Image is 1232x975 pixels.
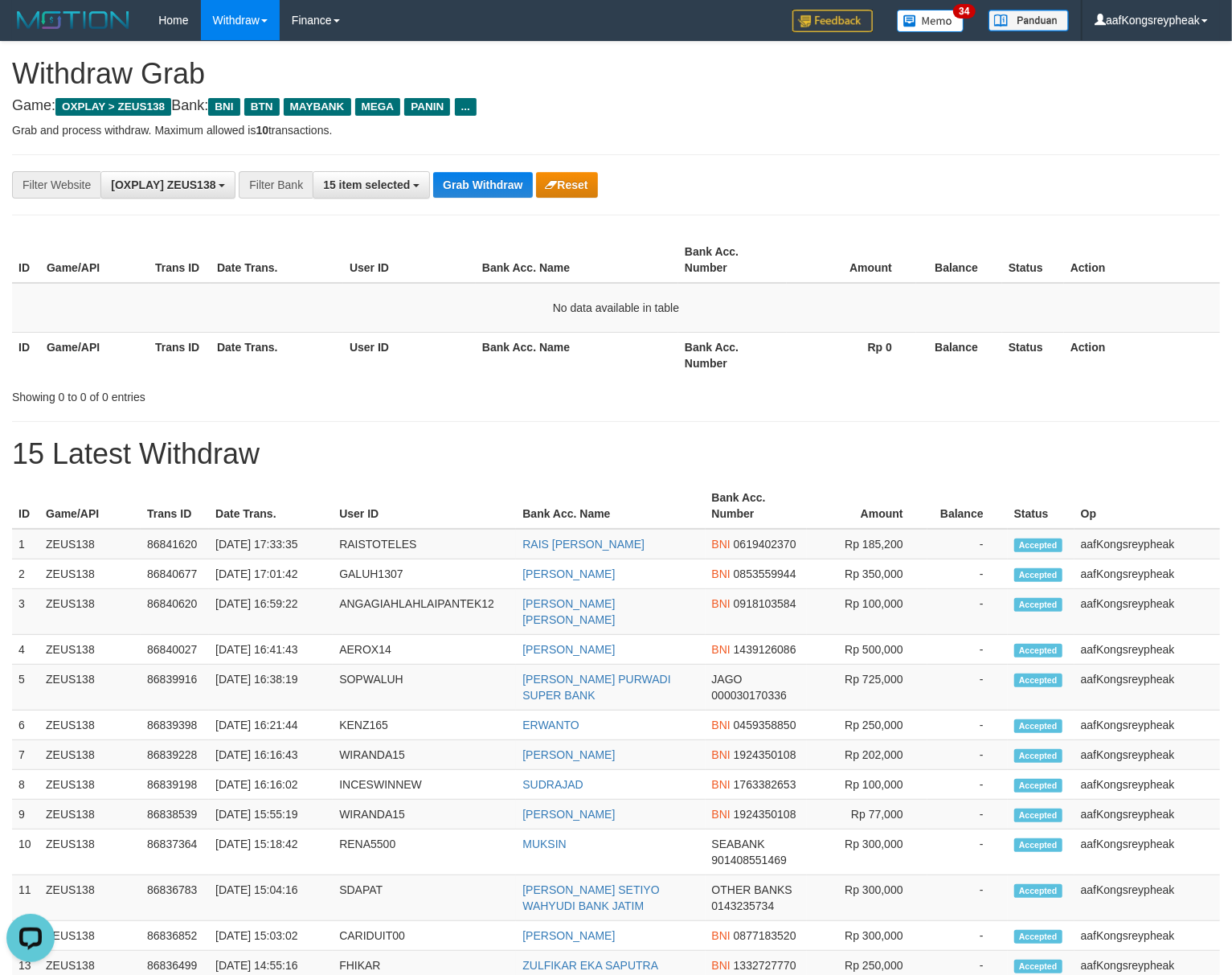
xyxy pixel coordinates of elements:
[39,830,141,875] td: ZEUS138
[12,122,1220,138] p: Grab and process withdraw. Maximum allowed is transactions.
[141,770,209,800] td: 86839198
[39,559,141,589] td: ZEUS138
[141,740,209,770] td: 86839228
[522,959,658,972] a: ZULFIKAR EKA SAPUTRA
[522,838,566,850] a: MUKSIN
[792,10,873,32] img: Feedback.jpg
[39,711,141,740] td: ZEUS138
[12,483,39,529] th: ID
[39,483,141,529] th: Game/API
[1014,674,1062,687] span: Accepted
[1014,809,1062,822] span: Accepted
[734,538,796,551] span: Copy 0619402370 to clipboard
[712,959,731,972] span: BNI
[1074,740,1220,770] td: aafKongsreypheak
[39,875,141,921] td: ZEUS138
[807,830,927,875] td: Rp 300,000
[39,635,141,665] td: ZEUS138
[141,800,209,830] td: 86838539
[1014,960,1062,973] span: Accepted
[209,635,333,665] td: [DATE] 16:41:43
[208,98,239,116] span: BNI
[787,237,916,283] th: Amount
[807,665,927,711] td: Rp 725,000
[12,8,134,32] img: MOTION_logo.png
[734,567,796,580] span: Copy 0853559944 to clipboard
[39,770,141,800] td: ZEUS138
[734,778,796,791] span: Copy 1763382653 to clipboard
[12,58,1220,90] h1: Withdraw Grab
[333,921,516,951] td: CARIDUIT00
[12,875,39,921] td: 11
[927,711,1008,740] td: -
[712,808,731,821] span: BNI
[734,748,796,761] span: Copy 1924350108 to clipboard
[522,538,645,551] a: RAIS [PERSON_NAME]
[927,559,1008,589] td: -
[734,808,796,821] span: Copy 1924350108 to clipboard
[712,719,731,731] span: BNI
[40,237,149,283] th: Game/API
[712,899,775,912] span: Copy 0143235734 to clipboard
[12,770,39,800] td: 8
[927,589,1008,635] td: -
[927,665,1008,711] td: -
[536,172,598,198] button: Reset
[141,921,209,951] td: 86836852
[807,740,927,770] td: Rp 202,000
[333,800,516,830] td: WIRANDA15
[927,875,1008,921] td: -
[807,559,927,589] td: Rp 350,000
[1074,635,1220,665] td: aafKongsreypheak
[1002,332,1064,378] th: Status
[239,171,313,199] div: Filter Bank
[988,10,1069,31] img: panduan.png
[256,124,268,137] strong: 10
[333,711,516,740] td: KENZ165
[333,770,516,800] td: INCESWINNEW
[712,883,792,896] span: OTHER BANKS
[12,171,100,199] div: Filter Website
[1074,483,1220,529] th: Op
[916,332,1002,378] th: Balance
[712,778,731,791] span: BNI
[141,711,209,740] td: 86839398
[209,800,333,830] td: [DATE] 15:55:19
[1074,529,1220,559] td: aafKongsreypheak
[522,719,579,731] a: ERWANTO
[333,665,516,711] td: SOPWALUH
[12,665,39,711] td: 5
[1014,930,1062,944] span: Accepted
[807,875,927,921] td: Rp 300,000
[404,98,450,116] span: PANIN
[284,98,351,116] span: MAYBANK
[1014,644,1062,658] span: Accepted
[734,643,796,656] span: Copy 1439126086 to clipboard
[141,665,209,711] td: 86839916
[927,770,1008,800] td: -
[1064,332,1220,378] th: Action
[807,800,927,830] td: Rp 77,000
[1014,719,1062,733] span: Accepted
[333,483,516,529] th: User ID
[734,719,796,731] span: Copy 0459358850 to clipboard
[807,711,927,740] td: Rp 250,000
[343,332,476,378] th: User ID
[712,689,787,702] span: Copy 000030170336 to clipboard
[12,635,39,665] td: 4
[209,665,333,711] td: [DATE] 16:38:19
[706,483,807,529] th: Bank Acc. Number
[712,538,731,551] span: BNI
[244,98,280,116] span: BTN
[149,332,211,378] th: Trans ID
[1074,559,1220,589] td: aafKongsreypheak
[807,529,927,559] td: Rp 185,200
[141,830,209,875] td: 86837364
[6,6,55,55] button: Open LiveChat chat widget
[211,237,343,283] th: Date Trans.
[927,830,1008,875] td: -
[149,237,211,283] th: Trans ID
[734,929,796,942] span: Copy 0877183520 to clipboard
[12,740,39,770] td: 7
[734,959,796,972] span: Copy 1332727770 to clipboard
